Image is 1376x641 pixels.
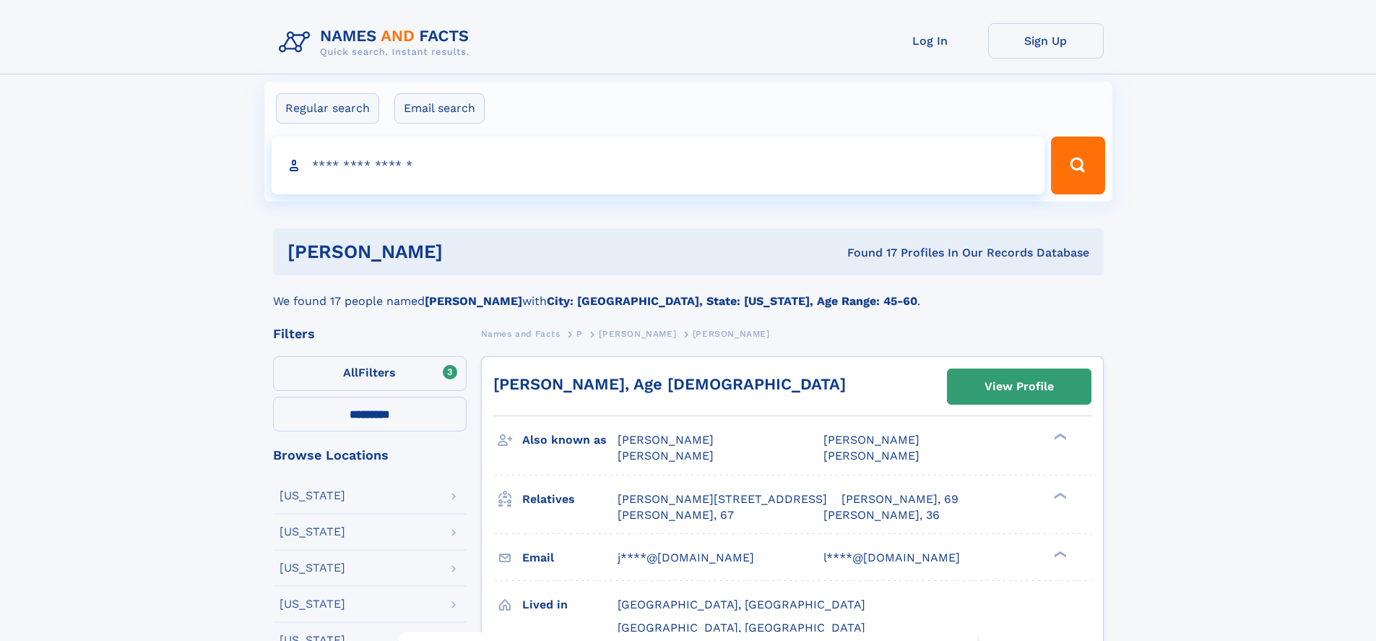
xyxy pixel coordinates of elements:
[576,324,583,343] a: P
[481,324,561,343] a: Names and Facts
[618,491,827,507] a: [PERSON_NAME][STREET_ADDRESS]
[276,93,379,124] label: Regular search
[618,598,865,611] span: [GEOGRAPHIC_DATA], [GEOGRAPHIC_DATA]
[273,275,1104,310] div: We found 17 people named with .
[693,329,770,339] span: [PERSON_NAME]
[272,137,1045,194] input: search input
[547,294,917,308] b: City: [GEOGRAPHIC_DATA], State: [US_STATE], Age Range: 45-60
[522,593,618,617] h3: Lived in
[287,243,645,261] h1: [PERSON_NAME]
[823,433,920,447] span: [PERSON_NAME]
[948,369,1091,404] a: View Profile
[522,487,618,512] h3: Relatives
[599,329,676,339] span: [PERSON_NAME]
[841,491,959,507] a: [PERSON_NAME], 69
[618,507,734,523] a: [PERSON_NAME], 67
[988,23,1104,59] a: Sign Up
[273,23,481,62] img: Logo Names and Facts
[425,294,522,308] b: [PERSON_NAME]
[985,370,1054,403] div: View Profile
[599,324,676,343] a: [PERSON_NAME]
[280,526,345,538] div: [US_STATE]
[273,449,467,462] div: Browse Locations
[1050,491,1068,500] div: ❯
[618,621,865,634] span: [GEOGRAPHIC_DATA], [GEOGRAPHIC_DATA]
[823,507,940,523] a: [PERSON_NAME], 36
[823,449,920,463] span: [PERSON_NAME]
[1050,432,1068,442] div: ❯
[280,598,345,610] div: [US_STATE]
[522,546,618,570] h3: Email
[343,366,358,379] span: All
[273,356,467,391] label: Filters
[618,449,714,463] span: [PERSON_NAME]
[394,93,485,124] label: Email search
[618,433,714,447] span: [PERSON_NAME]
[273,327,467,340] div: Filters
[873,23,988,59] a: Log In
[522,428,618,452] h3: Also known as
[280,490,345,502] div: [US_STATE]
[1051,137,1104,194] button: Search Button
[493,375,846,393] a: [PERSON_NAME], Age [DEMOGRAPHIC_DATA]
[576,329,583,339] span: P
[1050,549,1068,559] div: ❯
[280,562,345,574] div: [US_STATE]
[645,245,1089,261] div: Found 17 Profiles In Our Records Database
